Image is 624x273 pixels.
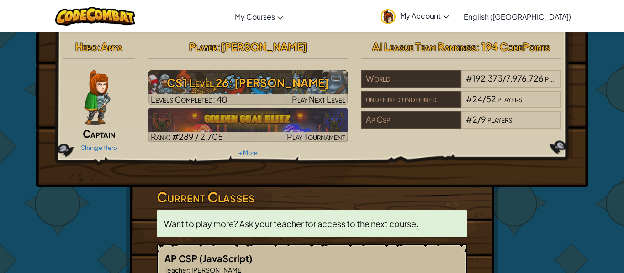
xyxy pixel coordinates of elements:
span: # [466,114,472,124]
span: : [97,40,101,53]
span: AI League Team Rankings [372,40,476,53]
h3: CS1 Level 26: [PERSON_NAME] [148,72,348,93]
img: CS1 Level 26: Wakka Maul [148,70,348,105]
a: Rank: #289 / 2,705Play Tournament [148,108,348,142]
span: / [477,114,481,124]
span: : [217,40,221,53]
span: Anya [101,40,122,53]
a: Change Hero [80,144,117,151]
img: CodeCombat logo [55,7,135,26]
img: Golden Goal [148,108,348,142]
span: # [466,73,472,83]
a: Ap Csp#2/9players [361,120,561,130]
span: Hero [75,40,97,53]
span: Rank: #289 / 2,705 [151,131,223,142]
span: players [545,73,570,83]
span: Play Tournament [287,131,345,142]
span: 7,976,726 [506,73,544,83]
span: My Account [400,11,449,21]
h3: Current Classes [157,187,467,207]
span: Player [189,40,217,53]
span: players [487,114,512,124]
span: Captain [83,127,115,140]
img: avatar [381,9,396,24]
span: 192,373 [472,73,502,83]
span: My Courses [235,12,275,21]
a: English ([GEOGRAPHIC_DATA]) [459,4,576,29]
span: (JavaScript) [199,252,253,264]
span: Play Next Level [292,94,345,104]
span: 24 [472,93,482,104]
span: AP CSP [164,252,199,264]
img: captain-pose.png [84,70,110,125]
a: World#192,373/7,976,726players [361,79,561,89]
span: / [482,93,486,104]
a: My Courses [230,4,288,29]
div: undefined undefined [361,91,461,108]
span: 52 [486,93,496,104]
span: # [466,93,472,104]
a: undefined undefined#24/52players [361,99,561,110]
span: players [497,93,522,104]
span: English ([GEOGRAPHIC_DATA]) [464,12,571,21]
a: My Account [376,2,454,31]
span: [PERSON_NAME] [221,40,307,53]
span: / [502,73,506,83]
span: Want to play more? Ask your teacher for access to the next course. [164,218,418,229]
a: Play Next Level [148,70,348,105]
span: 2 [472,114,477,124]
div: Ap Csp [361,111,461,129]
span: : 194 CodePoints [476,40,550,53]
a: + More [238,149,258,156]
span: Levels Completed: 40 [151,94,227,104]
span: 9 [481,114,486,124]
div: World [361,70,461,88]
